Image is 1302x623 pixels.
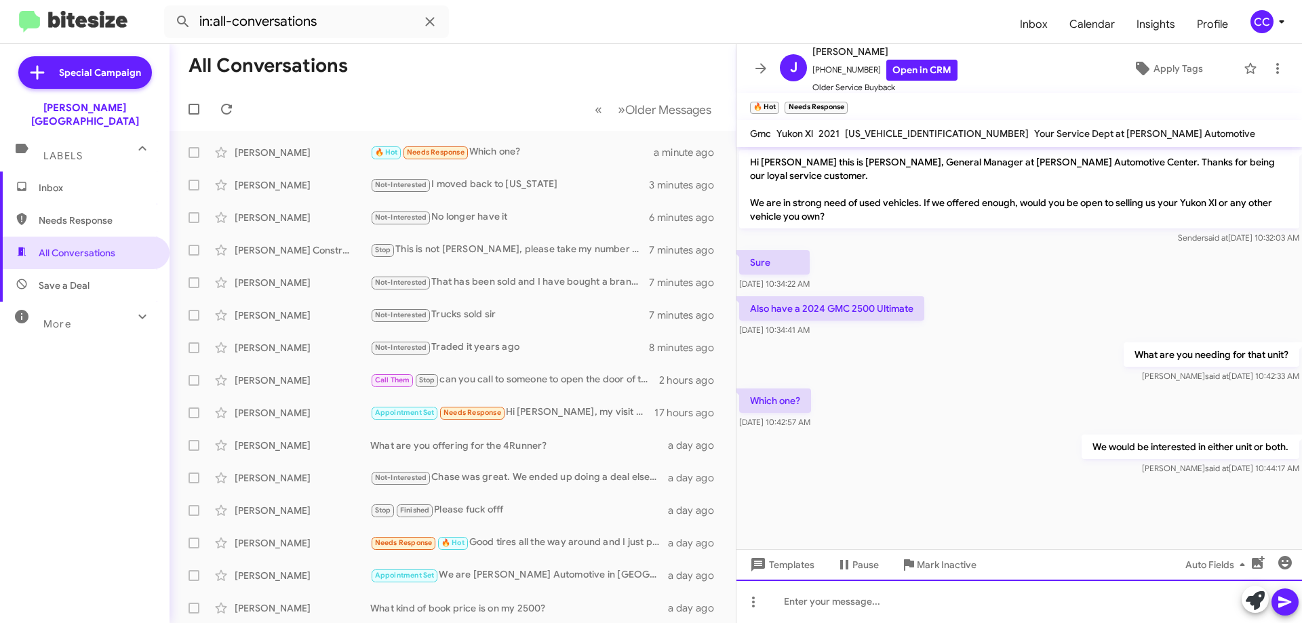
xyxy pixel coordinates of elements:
[235,439,370,452] div: [PERSON_NAME]
[1009,5,1059,44] a: Inbox
[235,471,370,485] div: [PERSON_NAME]
[370,177,649,193] div: I moved back to [US_STATE]
[235,308,370,322] div: [PERSON_NAME]
[1142,371,1299,381] span: [PERSON_NAME] [DATE] 10:42:33 AM
[812,60,958,81] span: [PHONE_NUMBER]
[370,144,654,160] div: Which one?
[419,376,435,384] span: Stop
[1034,127,1255,140] span: Your Service Dept at [PERSON_NAME] Automotive
[668,439,725,452] div: a day ago
[370,340,649,355] div: Traded it years ago
[235,374,370,387] div: [PERSON_NAME]
[1239,10,1287,33] button: CC
[668,569,725,582] div: a day ago
[235,146,370,159] div: [PERSON_NAME]
[649,243,725,257] div: 7 minutes ago
[649,341,725,355] div: 8 minutes ago
[370,601,668,615] div: What kind of book price is on my 2500?
[370,502,668,518] div: Please fuck offf
[370,567,668,583] div: We are [PERSON_NAME] Automotive in [GEOGRAPHIC_DATA]
[39,181,154,195] span: Inbox
[375,180,427,189] span: Not-Interested
[375,571,435,580] span: Appointment Set
[375,408,435,417] span: Appointment Set
[235,211,370,224] div: [PERSON_NAME]
[1059,5,1126,44] a: Calendar
[750,127,771,140] span: Gmc
[370,405,654,420] div: Hi [PERSON_NAME], my visit went well, I'm just waiting on a call back for a truck I was intereste...
[739,296,924,321] p: Also have a 2024 GMC 2500 Ultimate
[39,246,115,260] span: All Conversations
[1124,342,1299,367] p: What are you needing for that unit?
[739,150,1299,228] p: Hi [PERSON_NAME] this is [PERSON_NAME], General Manager at [PERSON_NAME] Automotive Center. Thank...
[790,57,797,79] span: J
[1186,5,1239,44] a: Profile
[235,569,370,582] div: [PERSON_NAME]
[1153,56,1203,81] span: Apply Tags
[375,213,427,222] span: Not-Interested
[189,55,348,77] h1: All Conversations
[587,96,719,123] nav: Page navigation example
[375,148,398,157] span: 🔥 Hot
[668,601,725,615] div: a day ago
[235,178,370,192] div: [PERSON_NAME]
[587,96,610,123] button: Previous
[375,506,391,515] span: Stop
[370,535,668,550] div: Good tires all the way around and I just put a new exhaust on it
[407,148,465,157] span: Needs Response
[825,552,890,577] button: Pause
[43,318,71,330] span: More
[370,209,649,225] div: No longer have it
[370,307,649,323] div: Trucks sold sir
[1142,463,1299,473] span: [PERSON_NAME] [DATE] 10:44:17 AM
[654,406,725,420] div: 17 hours ago
[1205,463,1229,473] span: said at
[235,504,370,517] div: [PERSON_NAME]
[375,376,410,384] span: Call Them
[785,102,847,114] small: Needs Response
[1204,233,1228,243] span: said at
[370,372,659,388] div: can you call to someone to open the door of the community school
[375,538,433,547] span: Needs Response
[886,60,958,81] a: Open in CRM
[235,276,370,289] div: [PERSON_NAME]
[739,417,810,427] span: [DATE] 10:42:57 AM
[1098,56,1237,81] button: Apply Tags
[375,343,427,352] span: Not-Interested
[1250,10,1274,33] div: CC
[668,536,725,550] div: a day ago
[654,146,725,159] div: a minute ago
[659,374,725,387] div: 2 hours ago
[235,406,370,420] div: [PERSON_NAME]
[39,279,90,292] span: Save a Deal
[739,388,811,413] p: Which one?
[235,243,370,257] div: [PERSON_NAME] Construction
[1185,552,1250,577] span: Auto Fields
[370,439,668,452] div: What are you offering for the 4Runner?
[1205,371,1229,381] span: said at
[1126,5,1186,44] span: Insights
[739,250,810,275] p: Sure
[818,127,840,140] span: 2021
[370,242,649,258] div: This is not [PERSON_NAME], please take my number off of your list.
[625,102,711,117] span: Older Messages
[812,43,958,60] span: [PERSON_NAME]
[668,504,725,517] div: a day ago
[235,601,370,615] div: [PERSON_NAME]
[852,552,879,577] span: Pause
[649,211,725,224] div: 6 minutes ago
[375,310,427,319] span: Not-Interested
[441,538,465,547] span: 🔥 Hot
[610,96,719,123] button: Next
[235,536,370,550] div: [PERSON_NAME]
[370,275,649,290] div: That has been sold and I have bought a brand new 2025 HD thank you though
[890,552,987,577] button: Mark Inactive
[812,81,958,94] span: Older Service Buyback
[776,127,813,140] span: Yukon Xl
[43,150,83,162] span: Labels
[845,127,1029,140] span: [US_VEHICLE_IDENTIFICATION_NUMBER]
[375,473,427,482] span: Not-Interested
